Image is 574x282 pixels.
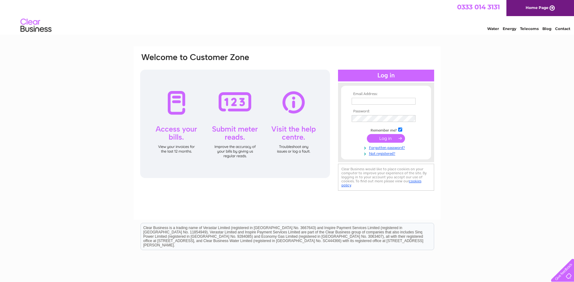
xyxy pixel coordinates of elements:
[341,179,421,187] a: cookies policy
[503,26,516,31] a: Energy
[352,150,422,156] a: Not registered?
[338,164,434,191] div: Clear Business would like to place cookies on your computer to improve your experience of the sit...
[542,26,551,31] a: Blog
[520,26,539,31] a: Telecoms
[350,109,422,114] th: Password:
[141,3,434,30] div: Clear Business is a trading name of Verastar Limited (registered in [GEOGRAPHIC_DATA] No. 3667643...
[350,92,422,96] th: Email Address:
[555,26,570,31] a: Contact
[367,134,405,143] input: Submit
[350,127,422,133] td: Remember me?
[457,3,500,11] a: 0333 014 3131
[487,26,499,31] a: Water
[352,144,422,150] a: Forgotten password?
[20,16,52,35] img: logo.png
